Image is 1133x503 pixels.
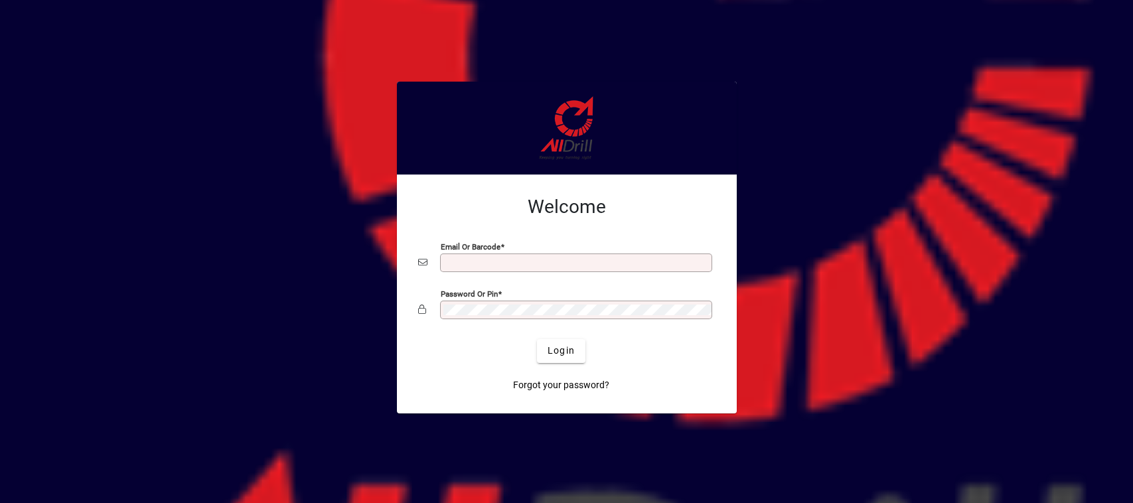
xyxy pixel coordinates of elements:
[441,242,500,251] mat-label: Email or Barcode
[508,374,615,397] a: Forgot your password?
[418,196,716,218] h2: Welcome
[537,339,585,363] button: Login
[441,289,498,298] mat-label: Password or Pin
[548,344,575,358] span: Login
[513,378,609,392] span: Forgot your password?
